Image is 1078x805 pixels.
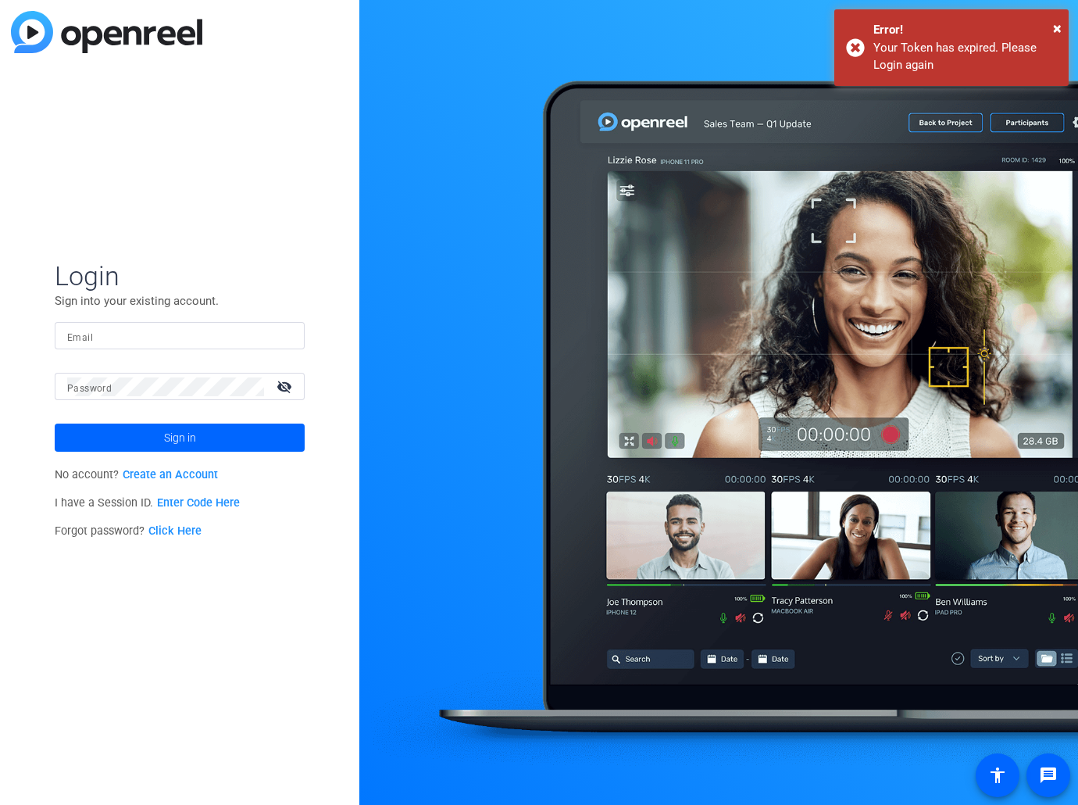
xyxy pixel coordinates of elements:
a: Create an Account [123,468,218,481]
div: Error! [873,21,1057,39]
mat-icon: message [1039,766,1058,785]
mat-icon: visibility_off [267,375,305,398]
p: Sign into your existing account. [55,292,305,309]
input: Enter Email Address [67,327,292,345]
span: × [1053,19,1062,38]
mat-label: Password [67,383,112,394]
span: No account? [55,468,218,481]
a: Click Here [148,524,202,538]
a: Enter Code Here [157,496,240,510]
span: Forgot password? [55,524,202,538]
mat-icon: accessibility [988,766,1007,785]
span: I have a Session ID. [55,496,240,510]
div: Your Token has expired. Please Login again [873,39,1057,74]
img: blue-gradient.svg [11,11,202,53]
span: Login [55,259,305,292]
button: Close [1053,16,1062,40]
mat-label: Email [67,332,93,343]
span: Sign in [164,418,196,457]
button: Sign in [55,424,305,452]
